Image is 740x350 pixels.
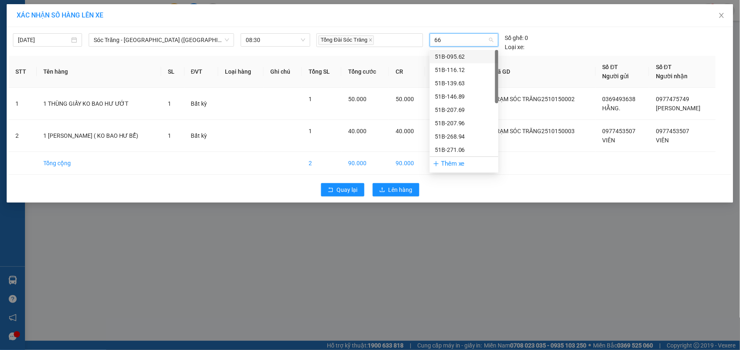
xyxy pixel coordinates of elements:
div: 51B-146.89 [430,90,498,103]
div: 51B-268.94 [430,130,498,143]
span: Trạm Sóc Trăng [8,52,90,82]
span: TRẠM SÓC TRĂNG2510150003 [493,128,575,134]
td: 2 [302,152,341,175]
div: 51B-271.06 [435,145,493,154]
div: 51B-207.69 [435,105,493,114]
button: Close [710,4,733,27]
span: close [369,38,373,42]
th: Tên hàng [37,56,162,88]
span: TP.HCM -SÓC TRĂNG [80,20,139,27]
td: 90.000 [341,152,389,175]
span: Người nhận [656,73,688,79]
div: 51B-207.96 [435,119,493,128]
span: Gửi: [8,52,90,82]
th: SL [161,56,184,88]
button: uploadLên hàng [373,183,419,196]
div: 51B-207.96 [430,117,498,130]
span: Số ghế: [505,33,524,42]
input: 15/10/2025 [18,35,70,45]
div: 51B-146.89 [435,92,493,101]
span: Số ĐT [656,64,672,70]
span: rollback [328,187,334,194]
span: 1 [168,132,171,139]
div: Thêm xe [430,156,498,171]
span: VIÊN [603,137,615,144]
th: Loại hàng [218,56,264,88]
div: 51B-268.94 [435,132,493,141]
span: close [718,12,725,19]
span: Số ĐT [603,64,618,70]
span: down [224,37,229,42]
th: CR [389,56,425,88]
span: 0369493638 [603,96,636,102]
span: XÁC NHẬN SỐ HÀNG LÊN XE [17,11,103,19]
div: 51B-095.62 [430,50,498,63]
span: 0977453507 [603,128,636,134]
th: Ghi chú [264,56,302,88]
th: STT [9,56,37,88]
div: 51B-271.06 [430,143,498,156]
th: CC [425,56,449,88]
span: 40.000 [396,128,414,134]
td: 2 [486,152,595,175]
td: Tổng cộng [37,152,162,175]
div: 51B-207.69 [430,103,498,117]
span: 0977453507 [656,128,689,134]
td: 2 [9,120,37,152]
span: 40.000 [348,128,366,134]
span: Sóc Trăng - Sài Gòn (Hàng) [94,34,229,46]
th: Mã GD [486,56,595,88]
td: Bất kỳ [184,120,219,152]
th: Tổng cước [341,56,389,88]
div: 0 [505,33,528,42]
span: 1 [309,96,312,102]
td: Bất kỳ [184,88,219,120]
td: 90.000 [389,152,425,175]
th: ĐVT [184,56,219,88]
span: 1 [168,100,171,107]
span: 08:30 [246,34,305,46]
span: 50.000 [348,96,366,102]
th: Tổng SL [302,56,341,88]
span: TRẠM SÓC TRĂNG2510150002 [493,96,575,102]
span: 50.000 [396,96,414,102]
span: [PERSON_NAME] [656,105,700,112]
div: 51B-116.12 [435,65,493,74]
button: rollbackQuay lại [321,183,364,196]
div: 51B-095.62 [435,52,493,61]
span: plus [433,161,439,167]
div: 51B-139.63 [430,77,498,90]
div: 51B-139.63 [435,79,493,88]
strong: PHIẾU GỬI HÀNG [79,29,146,37]
span: VIÊN [656,137,669,144]
td: 1 [9,88,37,120]
span: 0977475749 [656,96,689,102]
span: HẰNG. [603,105,621,112]
span: Tổng Đài Sóc Trăng [319,35,374,45]
strong: XE KHÁCH MỸ DUYÊN [69,8,156,17]
td: 1 THÙNG GIẤY KO BAO HƯ ƯỚT [37,88,162,120]
span: Quay lại [337,185,358,194]
span: 1 [309,128,312,134]
span: upload [379,187,385,194]
div: 51B-116.12 [430,63,498,77]
td: 1 [PERSON_NAME] ( KO BAO HƯ BỂ) [37,120,162,152]
span: Người gửi [603,73,629,79]
span: Loại xe: [505,42,525,52]
span: Lên hàng [389,185,413,194]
